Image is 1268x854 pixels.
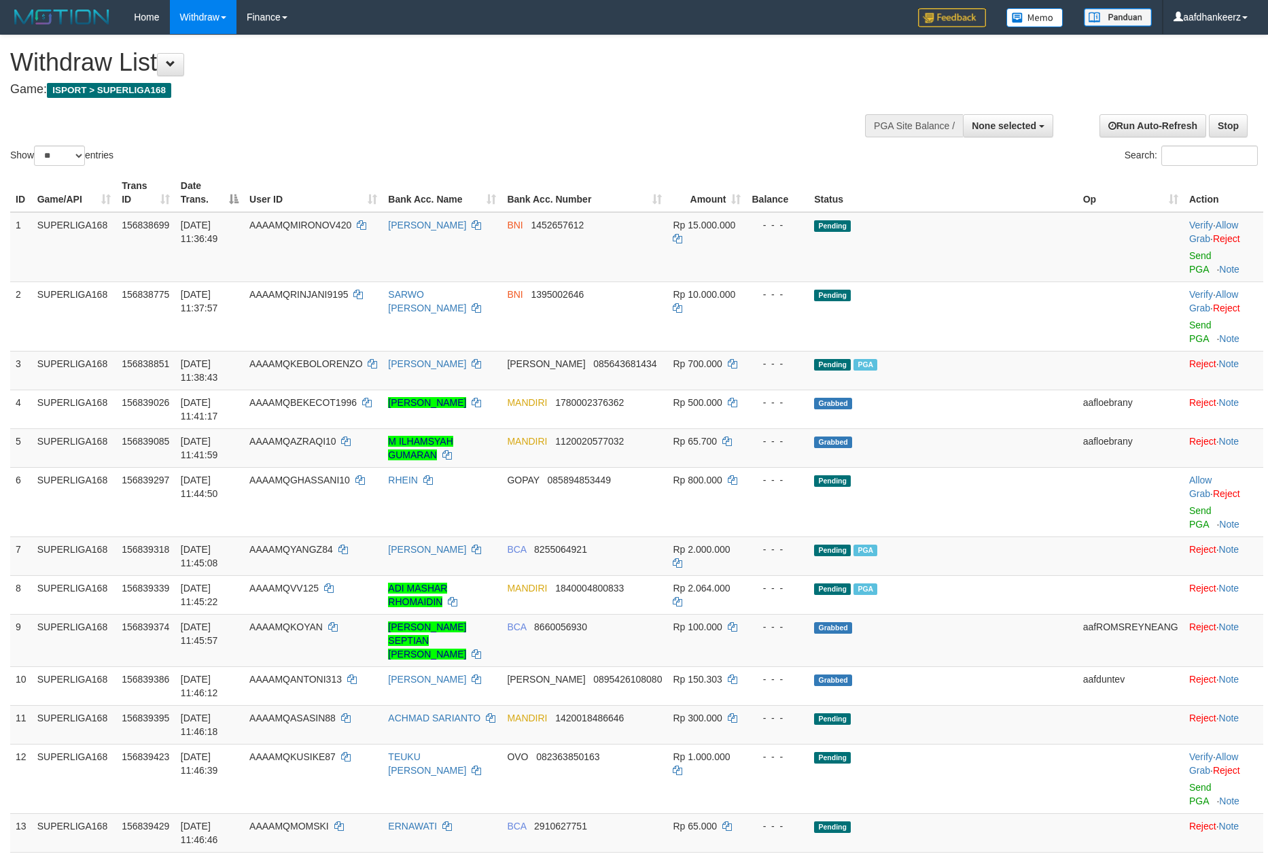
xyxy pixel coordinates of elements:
[32,428,116,467] td: SUPERLIGA168
[918,8,986,27] img: Feedback.jpg
[752,396,803,409] div: - - -
[32,705,116,744] td: SUPERLIGA168
[249,397,357,408] span: AAAAMQBEKECOT1996
[1219,519,1239,530] a: Note
[1078,666,1184,705] td: aafduntev
[1189,358,1216,369] a: Reject
[673,751,730,762] span: Rp 1.000.000
[1184,390,1263,428] td: ·
[752,620,803,634] div: - - -
[249,713,336,723] span: AAAAMQASASIN88
[507,358,585,369] span: [PERSON_NAME]
[1189,583,1216,594] a: Reject
[814,220,851,232] span: Pending
[10,83,832,97] h4: Game:
[181,397,218,422] span: [DATE] 11:41:17
[1184,467,1263,536] td: ·
[1099,114,1206,137] a: Run Auto-Refresh
[10,744,32,813] td: 12
[1189,475,1212,499] a: Allow Grab
[673,220,735,230] span: Rp 15.000.000
[1184,173,1263,212] th: Action
[122,544,169,555] span: 156839318
[1213,765,1240,776] a: Reject
[181,583,218,607] span: [DATE] 11:45:22
[853,583,877,595] span: Marked by aafsoycanthlai
[814,674,852,686] span: Grabbed
[752,434,803,448] div: - - -
[814,290,851,301] span: Pending
[673,674,722,685] span: Rp 150.303
[32,212,116,282] td: SUPERLIGA168
[1078,173,1184,212] th: Op: activate to sort column ascending
[1189,289,1238,313] a: Allow Grab
[814,821,851,833] span: Pending
[507,674,585,685] span: [PERSON_NAME]
[809,173,1077,212] th: Status
[249,436,336,447] span: AAAAMQAZRAQI10
[181,358,218,383] span: [DATE] 11:38:43
[507,621,526,632] span: BCA
[673,475,722,485] span: Rp 800.000
[1189,751,1238,776] a: Allow Grab
[32,173,116,212] th: Game/API: activate to sort column ascending
[1078,428,1184,467] td: aafloebrany
[1219,358,1239,369] a: Note
[181,475,218,499] span: [DATE] 11:44:50
[47,83,171,98] span: ISPORT > SUPERLIGA168
[1219,821,1239,832] a: Note
[814,437,852,448] span: Grabbed
[963,114,1053,137] button: None selected
[673,544,730,555] span: Rp 2.000.000
[34,146,85,166] select: Showentries
[1209,114,1248,137] a: Stop
[673,289,735,300] span: Rp 10.000.000
[1078,614,1184,666] td: aafROMSREYNEANG
[10,49,832,76] h1: Withdraw List
[10,813,32,852] td: 13
[752,750,803,764] div: - - -
[1161,146,1258,166] input: Search:
[507,436,547,447] span: MANDIRI
[673,397,722,408] span: Rp 500.000
[32,666,116,705] td: SUPERLIGA168
[531,220,584,230] span: Copy 1452657612 to clipboard
[10,536,32,575] td: 7
[181,713,218,737] span: [DATE] 11:46:18
[1189,621,1216,632] a: Reject
[10,351,32,390] td: 3
[536,751,599,762] span: Copy 082363850163 to clipboard
[10,614,32,666] td: 9
[10,575,32,614] td: 8
[1189,220,1213,230] a: Verify
[865,114,963,137] div: PGA Site Balance /
[593,674,662,685] span: Copy 0895426108080 to clipboard
[814,545,851,556] span: Pending
[1125,146,1258,166] label: Search:
[1219,583,1239,594] a: Note
[1184,575,1263,614] td: ·
[32,575,116,614] td: SUPERLIGA168
[1184,536,1263,575] td: ·
[1219,621,1239,632] a: Note
[388,289,466,313] a: SARWO [PERSON_NAME]
[1084,8,1152,27] img: panduan.png
[122,583,169,594] span: 156839339
[667,173,746,212] th: Amount: activate to sort column ascending
[673,713,722,723] span: Rp 300.000
[555,397,624,408] span: Copy 1780002376362 to clipboard
[122,475,169,485] span: 156839297
[1006,8,1063,27] img: Button%20Memo.svg
[1189,250,1212,275] a: Send PGA
[1189,475,1213,499] span: ·
[122,751,169,762] span: 156839423
[10,467,32,536] td: 6
[181,621,218,646] span: [DATE] 11:45:57
[122,821,169,832] span: 156839429
[1189,544,1216,555] a: Reject
[1213,488,1240,499] a: Reject
[249,475,350,485] span: AAAAMQGHASSANI10
[507,713,547,723] span: MANDIRI
[1184,212,1263,282] td: · ·
[1184,351,1263,390] td: ·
